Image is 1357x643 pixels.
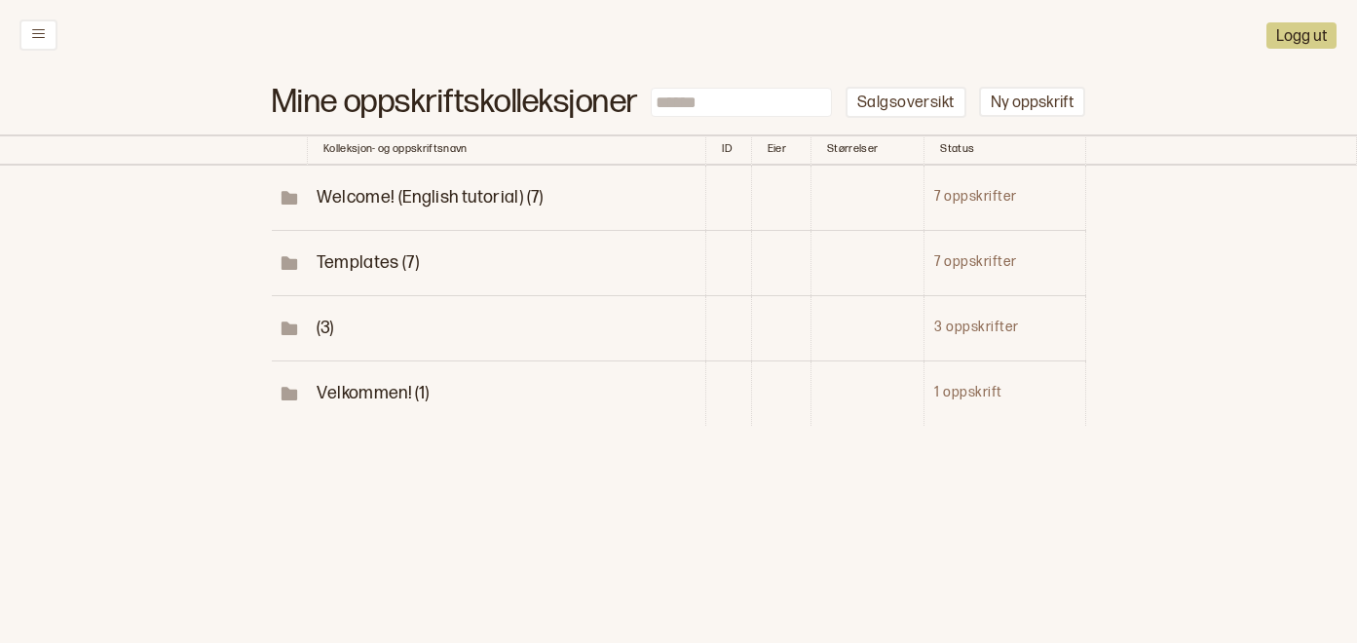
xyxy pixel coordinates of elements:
[924,134,1085,166] th: Toggle SortBy
[924,166,1085,231] td: 7 oppskrifter
[273,253,307,273] span: Toggle Row Expanded
[924,230,1085,295] td: 7 oppskrifter
[273,319,307,338] span: Toggle Row Expanded
[317,383,429,403] span: Toggle Row Expanded
[272,93,638,113] h1: Mine oppskriftskolleksjoner
[307,134,705,166] th: Kolleksjon- og oppskriftsnavn
[924,360,1085,426] td: 1 oppskrift
[273,384,307,403] span: Toggle Row Expanded
[317,252,419,273] span: Toggle Row Expanded
[317,318,333,338] span: Toggle Row Expanded
[924,295,1085,360] td: 3 oppskrifter
[317,187,543,208] span: Toggle Row Expanded
[706,134,752,166] th: Toggle SortBy
[979,87,1085,117] button: Ny oppskrift
[810,134,924,166] th: Toggle SortBy
[272,134,308,166] th: Toggle SortBy
[751,134,810,166] th: Toggle SortBy
[1266,22,1337,49] button: Logg ut
[273,188,307,208] span: Toggle Row Expanded
[857,94,955,114] p: Salgsoversikt
[846,87,966,119] button: Salgsoversikt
